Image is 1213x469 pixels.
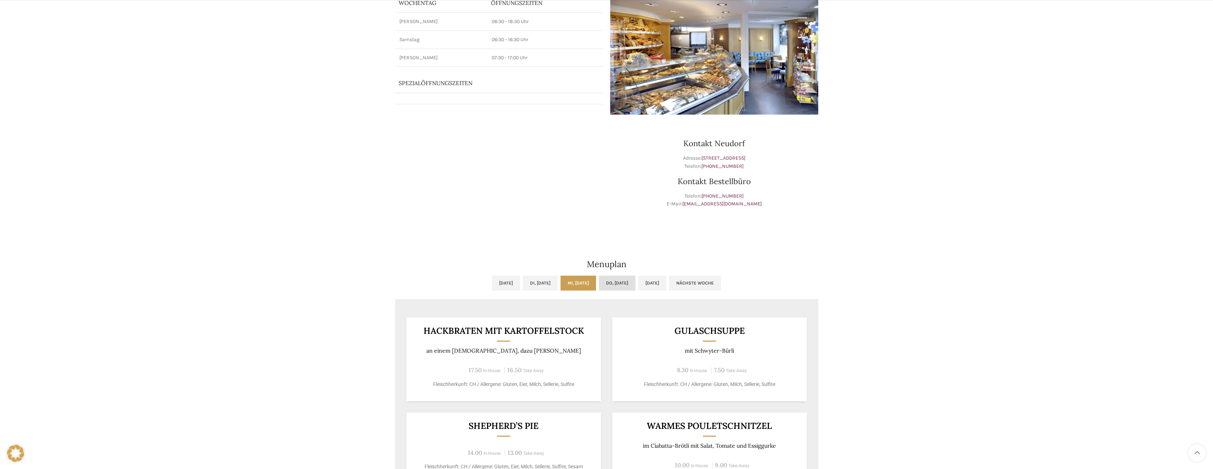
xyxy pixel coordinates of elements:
p: Spezialöffnungszeiten [399,79,580,87]
a: [STREET_ADDRESS] [701,155,745,161]
h2: Menuplan [395,260,818,269]
span: 17.50 [469,366,482,374]
h3: Shepherd’s Pie [415,421,592,430]
span: In-House [691,463,708,468]
a: Do, [DATE] [599,276,635,291]
p: Fleischherkunft: CH / Allergene: Gluten, Eier, Milch, Sellerie, Sulfite [415,381,592,388]
span: 10.00 [675,461,689,469]
a: Di, [DATE] [523,276,558,291]
p: an einem [DEMOGRAPHIC_DATA], dazu [PERSON_NAME] [415,347,592,354]
span: In-House [483,368,501,373]
span: 8.30 [677,366,688,374]
h3: Kontakt Bestellbüro [610,177,818,185]
span: 13.00 [508,449,522,457]
span: In-House [483,451,501,456]
p: mit Schwyter-Bürli [621,347,798,354]
p: 06:30 - 16:30 Uhr [492,36,599,43]
h3: Hackbraten mit Kartoffelstock [415,326,592,335]
h3: Warmes Pouletschnitzel [621,421,798,430]
a: [DATE] [638,276,666,291]
a: Mi, [DATE] [561,276,596,291]
span: In-House [690,368,707,373]
a: Nächste Woche [669,276,721,291]
span: 7.50 [714,366,725,374]
p: Samstag [399,36,483,43]
p: 07:30 - 17:00 Uhr [492,54,599,61]
a: [PHONE_NUMBER] [701,193,744,199]
p: im Ciabatta-Brötli mit Salat, Tomate und Essiggurke [621,442,798,449]
p: [PERSON_NAME] [399,54,483,61]
span: Take-Away [523,368,544,373]
p: [PERSON_NAME] [399,18,483,25]
a: [DATE] [492,276,520,291]
span: Take-Away [728,463,749,468]
span: Take-Away [523,451,544,456]
span: Take-Away [726,368,747,373]
a: Scroll to top button [1188,444,1206,462]
p: Telefon: E-Mail: [610,192,818,208]
p: Fleischherkunft: CH / Allergene: Gluten, Milch, Sellerie, Sulfite [621,381,798,388]
span: 16.50 [507,366,521,374]
a: [PHONE_NUMBER] [701,163,744,169]
p: Adresse: Telefon: [610,154,818,170]
p: 06:30 - 18:30 Uhr [492,18,599,25]
iframe: schwyter martinsbruggstrasse [395,122,603,228]
h3: Kontakt Neudorf [610,139,818,147]
span: 9.00 [715,461,727,469]
span: 14.00 [468,449,482,457]
a: [EMAIL_ADDRESS][DOMAIN_NAME] [682,201,762,207]
h3: Gulaschsuppe [621,326,798,335]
